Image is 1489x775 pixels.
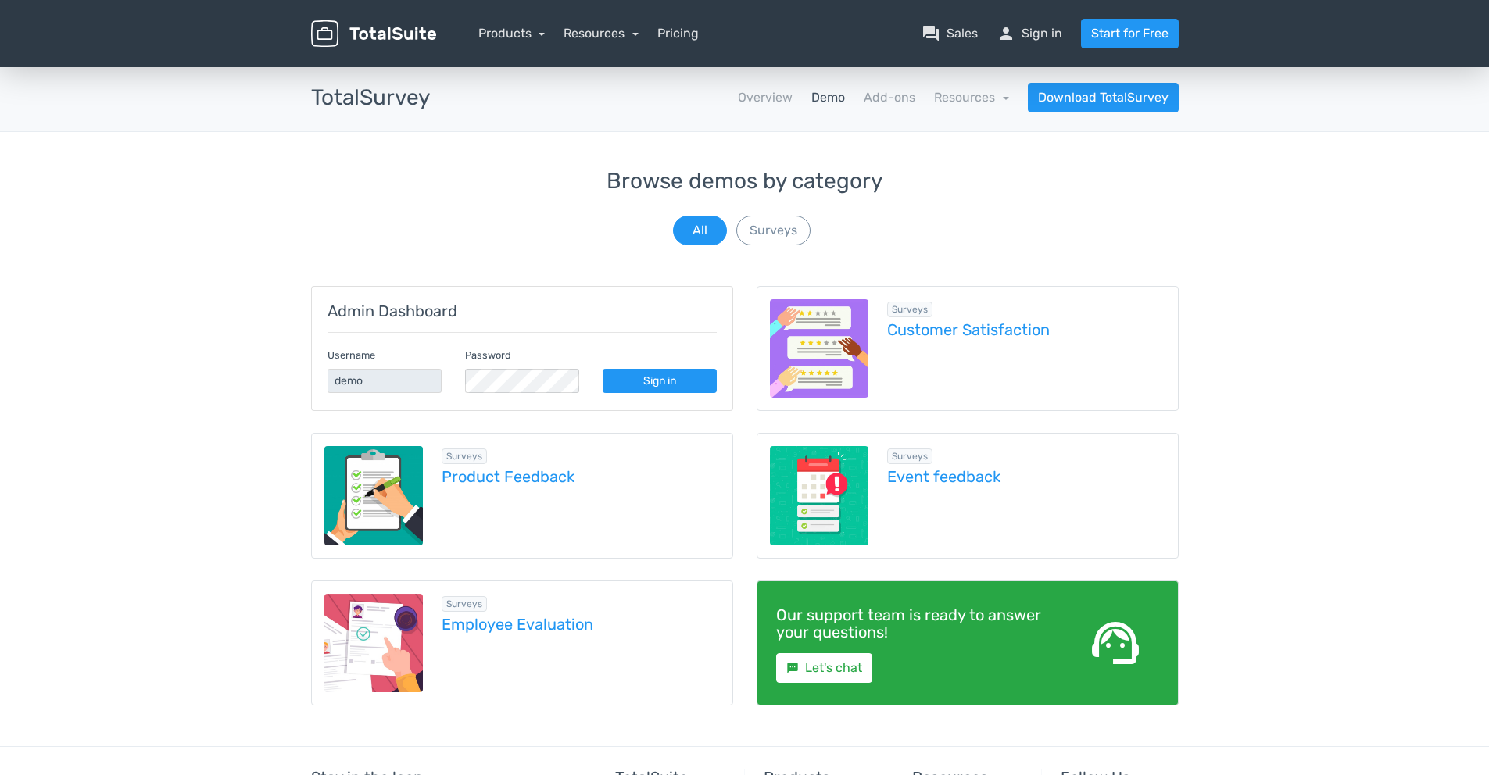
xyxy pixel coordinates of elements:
[311,170,1179,194] h3: Browse demos by category
[1087,615,1144,671] span: support_agent
[311,20,436,48] img: TotalSuite for WordPress
[442,596,487,612] span: Browse all in Surveys
[478,26,546,41] a: Products
[657,24,699,43] a: Pricing
[922,24,978,43] a: question_answerSales
[564,26,639,41] a: Resources
[1028,83,1179,112] a: Download TotalSurvey
[770,446,869,545] img: event-feedback.png.webp
[442,468,720,485] a: Product Feedback
[997,24,1062,43] a: personSign in
[887,321,1165,338] a: Customer Satisfaction
[328,348,375,362] label: Username
[736,216,811,245] button: Surveys
[465,348,511,362] label: Password
[776,606,1048,641] h4: Our support team is ready to answer your questions!
[776,653,872,683] a: smsLet's chat
[887,468,1165,485] a: Event feedback
[1081,19,1179,48] a: Start for Free
[442,448,487,464] span: Browse all in Surveys
[887,302,932,317] span: Browse all in Surveys
[673,216,727,245] button: All
[786,662,799,674] small: sms
[922,24,940,43] span: question_answer
[811,88,845,107] a: Demo
[324,594,424,693] img: employee-evaluation.png.webp
[887,448,932,464] span: Browse all in Surveys
[311,86,430,110] h3: TotalSurvey
[324,446,424,545] img: product-feedback-1.png.webp
[738,88,793,107] a: Overview
[934,90,1009,105] a: Resources
[328,302,717,320] h5: Admin Dashboard
[442,616,720,633] a: Employee Evaluation
[603,369,717,393] a: Sign in
[770,299,869,398] img: customer-satisfaction.png.webp
[997,24,1015,43] span: person
[864,88,915,107] a: Add-ons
